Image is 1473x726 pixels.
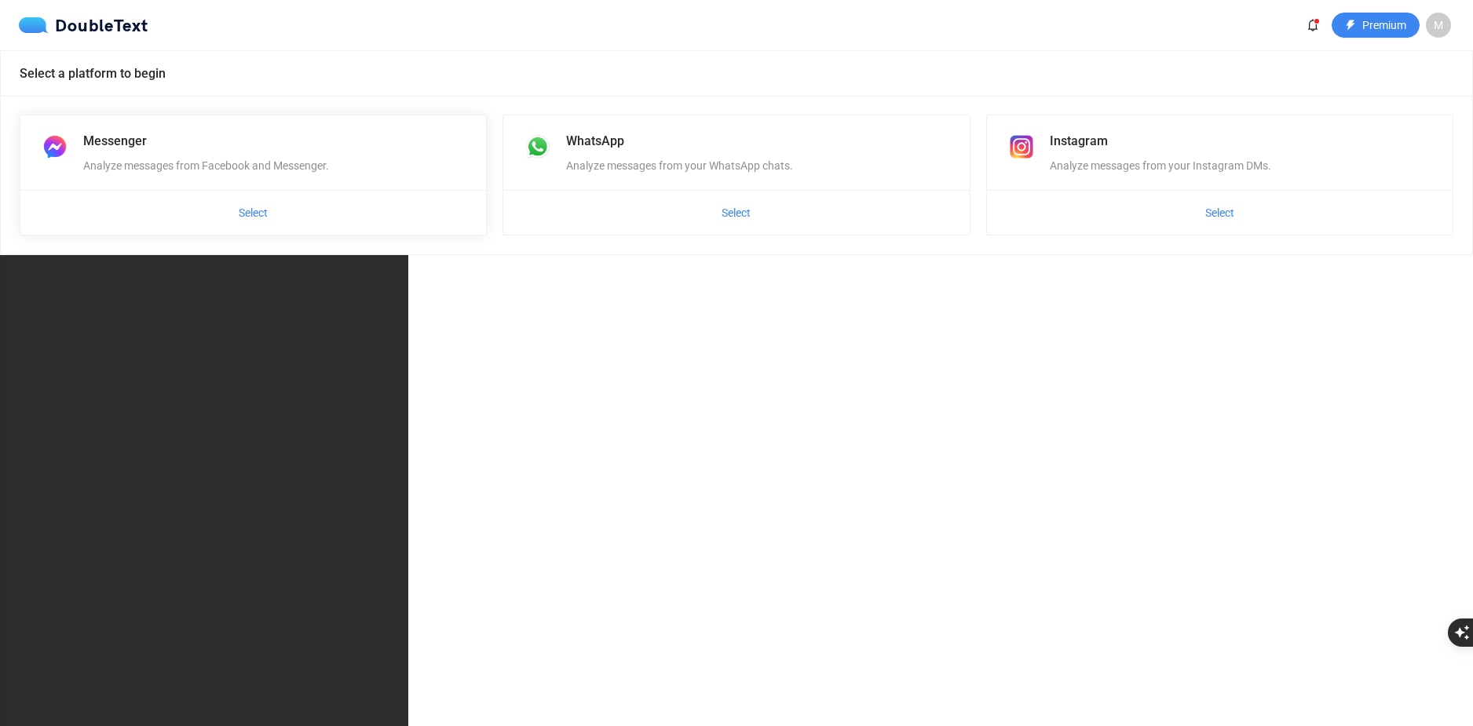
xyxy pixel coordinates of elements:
a: WhatsAppAnalyze messages from your WhatsApp chats.Select [503,115,970,235]
img: whatsapp.png [522,131,554,162]
a: InstagramAnalyze messages from your Instagram DMs.Select [986,115,1453,235]
span: WhatsApp [566,133,624,148]
a: logoDoubleText [19,17,148,33]
span: Select [239,204,268,221]
div: Analyze messages from your Instagram DMs. [1050,157,1434,174]
span: bell [1301,19,1325,31]
div: DoubleText [19,17,148,33]
img: logo [19,17,55,33]
span: thunderbolt [1345,20,1356,32]
span: Instagram [1050,133,1108,148]
span: Premium [1362,16,1406,34]
img: instagram.png [1006,131,1037,162]
button: bell [1300,13,1325,38]
div: Analyze messages from your WhatsApp chats. [566,157,950,174]
div: Select a platform to begin [20,51,1453,96]
img: messenger.png [39,131,71,162]
div: Analyze messages from Facebook and Messenger. [83,157,467,174]
button: Select [226,200,280,225]
a: MessengerAnalyze messages from Facebook and Messenger.Select [20,115,487,235]
button: Select [709,200,763,225]
span: Select [722,204,751,221]
button: Select [1193,200,1247,225]
div: Messenger [83,131,467,151]
span: M [1434,13,1443,38]
button: thunderboltPremium [1332,13,1420,38]
span: Select [1205,204,1234,221]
